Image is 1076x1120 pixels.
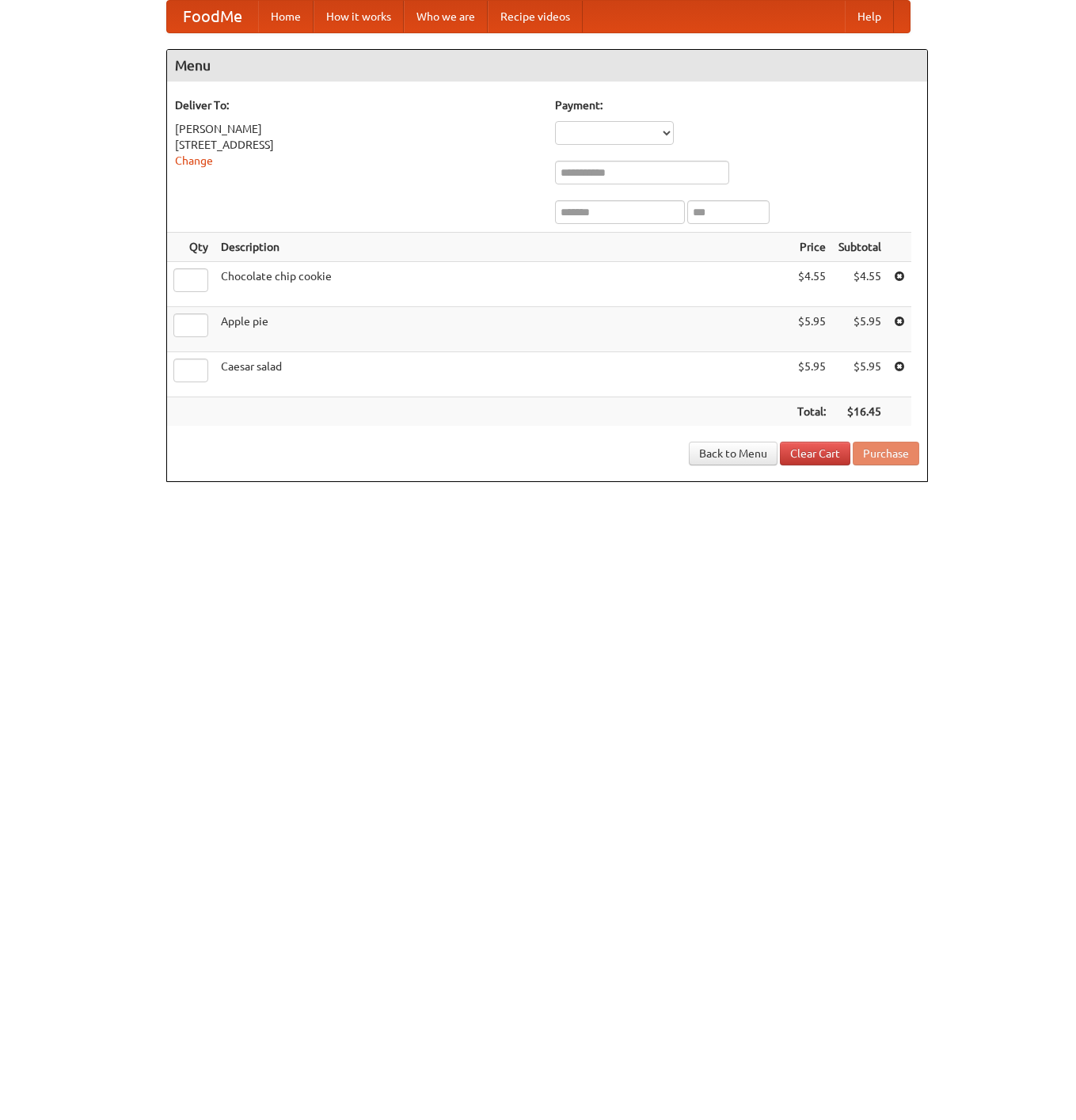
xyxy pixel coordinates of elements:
[791,307,832,352] td: $5.95
[215,307,791,352] td: Apple pie
[555,97,919,113] h5: Payment:
[689,442,778,465] a: Back to Menu
[175,97,539,113] h5: Deliver To:
[215,352,791,397] td: Caesar salad
[488,1,583,32] a: Recipe videos
[832,307,888,352] td: $5.95
[258,1,314,32] a: Home
[791,397,832,427] th: Total:
[845,1,894,32] a: Help
[215,233,791,262] th: Description
[791,352,832,397] td: $5.95
[853,442,919,465] button: Purchase
[167,233,215,262] th: Qty
[780,442,850,465] a: Clear Cart
[832,262,888,307] td: $4.55
[175,154,213,167] a: Change
[832,233,888,262] th: Subtotal
[167,50,927,82] h4: Menu
[314,1,404,32] a: How it works
[404,1,488,32] a: Who we are
[791,233,832,262] th: Price
[167,1,258,32] a: FoodMe
[175,137,539,153] div: [STREET_ADDRESS]
[832,352,888,397] td: $5.95
[832,397,888,427] th: $16.45
[791,262,832,307] td: $4.55
[215,262,791,307] td: Chocolate chip cookie
[175,121,539,137] div: [PERSON_NAME]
